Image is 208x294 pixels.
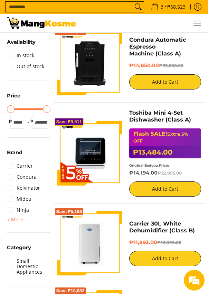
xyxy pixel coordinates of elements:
img: Toshiba Mini 4-Set Dishwasher (Class A) [57,121,122,186]
small: Original Bodega Price: [129,164,169,167]
a: Condura Automatic Espresso Machine (Class A) [129,36,186,57]
summary: Open [7,93,20,104]
span: Availability [7,40,36,45]
img: Small Appliances l Mang Kosme: Home Appliances Warehouse Sale [7,17,76,29]
a: Small Domestic Appliances [7,255,50,277]
span: Save ₱9,511 [56,120,82,124]
summary: Open [7,40,36,50]
h6: ₱11,893.00 [129,239,201,246]
span: ₱ [7,118,14,125]
span: + More [7,217,23,222]
span: Category [7,245,31,250]
textarea: Type your message and hit 'Enter' [3,188,132,212]
a: Carrier 30L White Dehumidifier (Class B) [129,220,195,234]
button: Search [133,2,144,12]
img: Condura Automatic Espresso Machine (Class A) [57,31,122,95]
button: Menu [193,14,201,32]
a: Condura [7,171,37,182]
summary: Open [7,150,22,160]
img: Carrier 30L White Dehumidifier (Class B) [57,211,122,275]
a: In stock [7,50,34,61]
span: ₱68,523 [166,4,187,9]
del: ₱16,999.00 [157,240,181,245]
span: Save ₱18,150 [56,30,85,34]
summary: Open [7,245,31,255]
span: Save ₱18,082 [56,289,85,293]
h6: ₱14,194.00 [129,170,201,176]
span: • [149,3,188,11]
del: ₱33,000.00 [159,63,183,68]
del: ₱22,995.00 [158,170,182,176]
button: Add to Cart [129,181,201,197]
span: ₱ [29,118,36,125]
span: We're online! [40,87,95,156]
span: Brand [7,150,22,155]
span: Price [7,93,20,98]
button: Add to Cart [129,251,201,266]
a: Kelvinator [7,182,40,193]
a: Carrier [7,160,33,171]
a: Ninja [7,204,29,216]
nav: Main Menu [83,14,201,32]
div: Minimize live chat window [113,3,130,20]
a: Out of stock [7,61,44,72]
span: 3 [160,4,164,9]
h6: ₱13,484.00 [129,146,201,158]
ul: Customer Navigation [83,14,201,32]
summary: Open [7,216,23,224]
a: Toshiba Mini 4-Set Dishwasher (Class A) [129,109,191,123]
a: Midea [7,193,31,204]
h6: ₱14,850.00 [129,62,201,69]
div: Chat with us now [36,39,116,48]
span: Save ₱5,106 [56,210,82,214]
button: Add to Cart [129,74,201,90]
